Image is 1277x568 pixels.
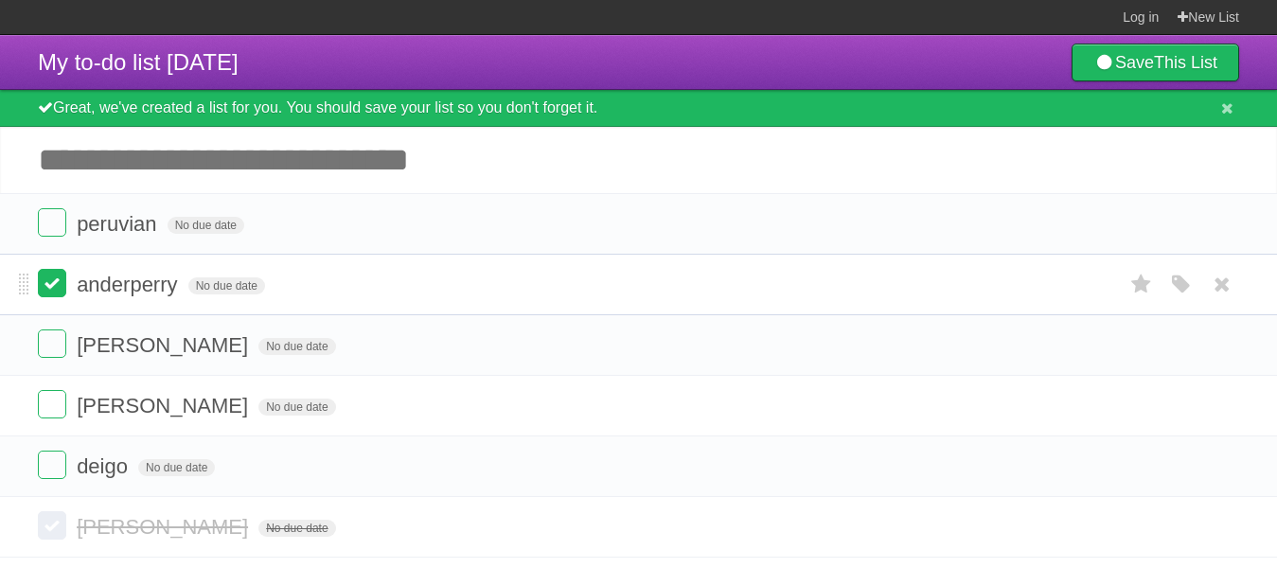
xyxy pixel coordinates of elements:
span: No due date [258,399,335,416]
label: Star task [1124,269,1160,300]
a: SaveThis List [1072,44,1239,81]
span: No due date [138,459,215,476]
span: My to-do list [DATE] [38,49,239,75]
label: Done [38,269,66,297]
label: Done [38,390,66,418]
span: No due date [168,217,244,234]
span: [PERSON_NAME] [77,333,253,357]
span: anderperry [77,273,182,296]
span: No due date [188,277,265,294]
label: Done [38,329,66,358]
span: deigo [77,454,133,478]
span: peruvian [77,212,161,236]
span: [PERSON_NAME] [77,515,253,539]
span: No due date [258,338,335,355]
label: Done [38,451,66,479]
span: [PERSON_NAME] [77,394,253,417]
label: Done [38,208,66,237]
label: Done [38,511,66,540]
span: No due date [258,520,335,537]
b: This List [1154,53,1217,72]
